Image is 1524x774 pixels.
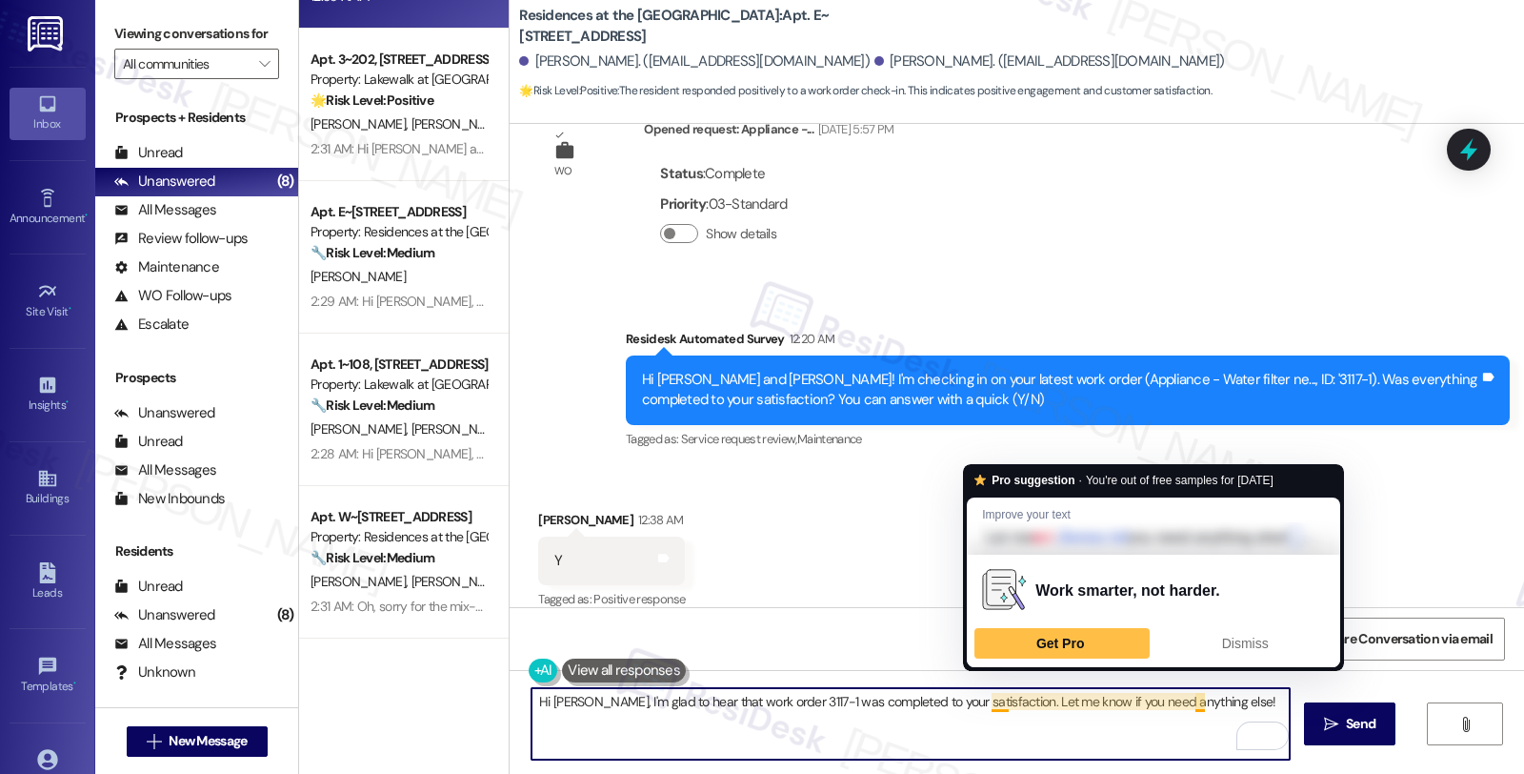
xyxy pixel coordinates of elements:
[114,200,216,220] div: All Messages
[10,462,86,514] a: Buildings
[311,445,1269,462] div: 2:28 AM: Hi [PERSON_NAME], thanks for confirming! I'm glad to hear that work order 13354-1 was co...
[311,50,487,70] div: Apt. 3~202, [STREET_ADDRESS]
[311,355,487,375] div: Apt. 1~108, [STREET_ADDRESS]
[797,431,862,447] span: Maintenance
[95,541,298,561] div: Residents
[626,329,1510,356] div: Residesk Automated Survey
[10,275,86,327] a: Site Visit •
[519,6,900,47] b: Residences at the [GEOGRAPHIC_DATA]: Apt. E~[STREET_ADDRESS]
[114,577,183,597] div: Unread
[311,70,487,90] div: Property: Lakewalk at [GEOGRAPHIC_DATA]
[114,257,219,277] div: Maintenance
[311,92,433,109] strong: 🌟 Risk Level: Positive
[272,167,299,196] div: (8)
[660,159,787,189] div: : Complete
[311,244,434,261] strong: 🔧 Risk Level: Medium
[259,56,270,71] i: 
[311,293,1406,310] div: 2:29 AM: Hi [PERSON_NAME], thanks for the update, and I'm happy to hear your recent work order ha...
[1346,714,1375,734] span: Send
[411,420,507,438] span: [PERSON_NAME]
[95,368,298,388] div: Prospects
[626,425,1510,453] div: Tagged as:
[114,403,215,423] div: Unanswered
[1323,629,1493,649] span: Share Conversation via email
[1304,703,1396,745] button: Send
[660,194,706,214] b: Priority
[272,601,299,630] div: (8)
[531,688,1290,760] textarea: To enrich screen reader interactions, please activate Accessibility in Grammarly extension settings
[554,551,562,571] div: Y
[519,81,1212,101] span: : The resident responded positively to a work order check-in. This indicates positive engagement ...
[633,510,684,530] div: 12:38 AM
[644,119,893,146] div: Opened request: Appliance -...
[114,605,215,625] div: Unanswered
[10,369,86,420] a: Insights •
[874,51,1225,71] div: [PERSON_NAME]. ([EMAIL_ADDRESS][DOMAIN_NAME])
[85,209,88,222] span: •
[73,677,76,690] span: •
[311,222,487,242] div: Property: Residences at the [GEOGRAPHIC_DATA]
[114,229,248,249] div: Review follow-ups
[813,119,894,139] div: [DATE] 5:57 PM
[114,460,216,480] div: All Messages
[1311,618,1505,661] button: Share Conversation via email
[538,510,685,537] div: [PERSON_NAME]
[114,489,225,509] div: New Inbounds
[123,49,249,79] input: All communities
[114,172,215,192] div: Unanswered
[411,573,507,590] span: [PERSON_NAME]
[311,420,411,438] span: [PERSON_NAME]
[10,650,86,702] a: Templates •
[311,549,434,566] strong: 🔧 Risk Level: Medium
[311,397,434,414] strong: 🔧 Risk Level: Medium
[114,634,216,654] div: All Messages
[114,19,279,49] label: Viewing conversations for
[785,329,835,349] div: 12:20 AM
[147,734,161,749] i: 
[311,375,487,395] div: Property: Lakewalk at [GEOGRAPHIC_DATA]
[95,108,298,128] div: Prospects + Residents
[311,573,411,590] span: [PERSON_NAME]
[114,286,231,306] div: WO Follow-ups
[411,115,512,132] span: [PERSON_NAME]
[114,662,195,682] div: Unknown
[519,51,870,71] div: [PERSON_NAME]. ([EMAIL_ADDRESS][DOMAIN_NAME])
[660,190,787,219] div: : 03-Standard
[1458,717,1473,732] i: 
[66,396,69,409] span: •
[169,731,247,751] span: New Message
[1324,717,1338,732] i: 
[538,585,685,613] div: Tagged as:
[593,591,685,607] span: Positive response
[311,598,1203,615] div: 2:31 AM: Oh, sorry for the mix-up up [PERSON_NAME], thanks for letting us know! Should you have o...
[69,302,71,316] span: •
[681,431,797,447] span: Service request review ,
[114,143,183,163] div: Unread
[706,224,776,244] label: Show details
[642,370,1479,411] div: Hi [PERSON_NAME] and [PERSON_NAME]! I'm checking in on your latest work order (Appliance - Water ...
[28,16,67,51] img: ResiDesk Logo
[10,557,86,608] a: Leads
[114,315,189,335] div: Escalate
[311,507,487,527] div: Apt. W~[STREET_ADDRESS]
[311,202,487,222] div: Apt. E~[STREET_ADDRESS]
[519,83,617,98] strong: 🌟 Risk Level: Positive
[554,161,572,181] div: WO
[660,164,703,183] b: Status
[127,726,268,757] button: New Message
[311,115,411,132] span: [PERSON_NAME]
[311,268,406,285] span: [PERSON_NAME]
[114,432,183,452] div: Unread
[311,527,487,547] div: Property: Residences at the [GEOGRAPHIC_DATA]
[10,88,86,139] a: Inbox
